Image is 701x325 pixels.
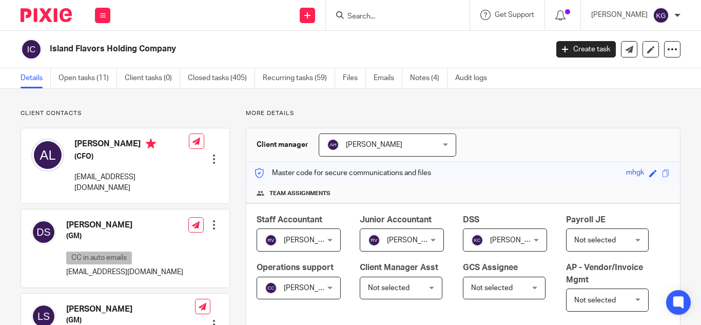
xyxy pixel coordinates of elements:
[463,263,518,272] span: GCS Assignee
[265,234,277,246] img: svg%3E
[21,68,51,88] a: Details
[410,68,447,88] a: Notes (4)
[368,234,380,246] img: svg%3E
[254,168,431,178] p: Master code for secure communications and files
[346,141,402,148] span: [PERSON_NAME]
[374,68,402,88] a: Emails
[471,234,483,246] img: svg%3E
[31,220,56,244] img: svg%3E
[455,68,495,88] a: Audit logs
[146,139,156,149] i: Primary
[490,237,547,244] span: [PERSON_NAME]
[269,189,330,198] span: Team assignments
[653,7,669,24] img: svg%3E
[265,282,277,294] img: svg%3E
[346,12,439,22] input: Search
[74,151,189,162] h5: (CFO)
[31,139,64,171] img: svg%3E
[21,39,42,60] img: svg%3E
[21,8,72,22] img: Pixie
[566,216,606,224] span: Payroll JE
[327,139,339,151] img: svg%3E
[574,297,616,304] span: Not selected
[188,68,255,88] a: Closed tasks (405)
[257,140,308,150] h3: Client manager
[574,237,616,244] span: Not selected
[368,284,410,292] span: Not selected
[66,231,183,241] h5: (GM)
[360,216,432,224] span: Junior Accountant
[74,172,189,193] p: [EMAIL_ADDRESS][DOMAIN_NAME]
[66,252,132,264] p: CC in auto emails
[343,68,366,88] a: Files
[257,216,322,224] span: Staff Accountant
[66,220,183,231] h4: [PERSON_NAME]
[591,10,648,20] p: [PERSON_NAME]
[463,216,479,224] span: DSS
[125,68,180,88] a: Client tasks (0)
[66,267,183,277] p: [EMAIL_ADDRESS][DOMAIN_NAME]
[556,41,616,58] a: Create task
[21,109,230,118] p: Client contacts
[50,44,443,54] h2: Island Flavors Holding Company
[66,304,195,315] h4: [PERSON_NAME]
[263,68,335,88] a: Recurring tasks (59)
[246,109,680,118] p: More details
[257,263,334,272] span: Operations support
[495,11,534,18] span: Get Support
[626,167,644,179] div: mhgk
[284,284,340,292] span: [PERSON_NAME]
[59,68,117,88] a: Open tasks (11)
[360,263,438,272] span: Client Manager Asst
[471,284,513,292] span: Not selected
[74,139,189,151] h4: [PERSON_NAME]
[284,237,340,244] span: [PERSON_NAME]
[566,263,643,283] span: AP - Vendor/Invoice Mgmt
[387,237,443,244] span: [PERSON_NAME]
